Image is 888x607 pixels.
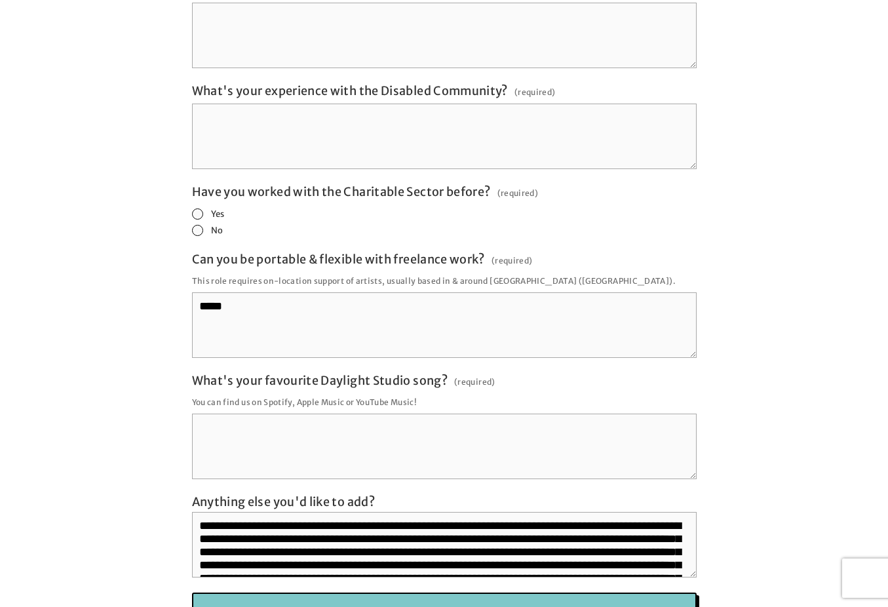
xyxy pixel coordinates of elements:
span: (required) [497,184,539,202]
span: No [211,225,223,236]
p: You can find us on Spotify, Apple Music or YouTube Music! [192,393,697,411]
span: Anything else you'd like to add? [192,494,376,509]
span: What's your experience with the Disabled Community? [192,83,508,98]
span: What's your favourite Daylight Studio song? [192,373,448,388]
span: (required) [454,373,495,391]
span: (required) [492,252,533,269]
span: Can you be portable & flexible with freelance work? [192,252,485,267]
span: (required) [514,83,556,101]
span: Have you worked with the Charitable Sector before? [192,184,491,199]
p: This role requires on-location support of artists, usually based in & around [GEOGRAPHIC_DATA] ([... [192,272,697,290]
span: Yes [211,208,225,220]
